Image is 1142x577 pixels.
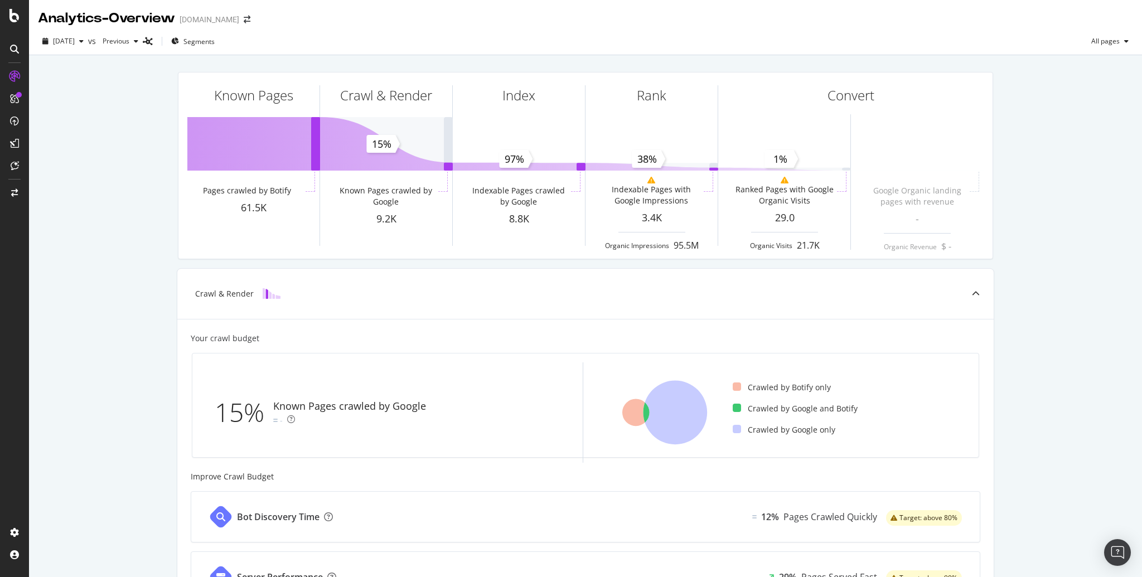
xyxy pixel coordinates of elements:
[203,185,291,196] div: Pages crawled by Botify
[273,399,426,414] div: Known Pages crawled by Google
[752,515,757,518] img: Equal
[263,288,280,299] img: block-icon
[733,382,831,393] div: Crawled by Botify only
[601,184,701,206] div: Indexable Pages with Google Impressions
[585,211,718,225] div: 3.4K
[1087,36,1120,46] span: All pages
[502,86,535,105] div: Index
[899,515,957,521] span: Target: above 80%
[733,403,858,414] div: Crawled by Google and Botify
[215,394,273,431] div: 15%
[191,333,259,344] div: Your crawl budget
[336,185,435,207] div: Known Pages crawled by Google
[38,9,175,28] div: Analytics - Overview
[453,212,585,226] div: 8.8K
[167,32,219,50] button: Segments
[783,511,877,523] div: Pages Crawled Quickly
[280,415,283,426] div: -
[180,14,239,25] div: [DOMAIN_NAME]
[320,212,452,226] div: 9.2K
[214,86,293,105] div: Known Pages
[468,185,568,207] div: Indexable Pages crawled by Google
[733,424,835,435] div: Crawled by Google only
[886,510,962,526] div: warning label
[191,471,980,482] div: Improve Crawl Budget
[674,239,699,252] div: 95.5M
[187,201,320,215] div: 61.5K
[38,32,88,50] button: [DATE]
[237,511,320,523] div: Bot Discovery Time
[1087,32,1133,50] button: All pages
[273,419,278,422] img: Equal
[191,491,980,542] a: Bot Discovery TimeEqual12%Pages Crawled Quicklywarning label
[88,36,98,47] span: vs
[53,36,75,46] span: 2025 Sep. 3rd
[98,32,143,50] button: Previous
[637,86,666,105] div: Rank
[98,36,129,46] span: Previous
[244,16,250,23] div: arrow-right-arrow-left
[1104,539,1131,566] div: Open Intercom Messenger
[605,241,669,250] div: Organic Impressions
[195,288,254,299] div: Crawl & Render
[340,86,432,105] div: Crawl & Render
[183,37,215,46] span: Segments
[761,511,779,523] div: 12%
